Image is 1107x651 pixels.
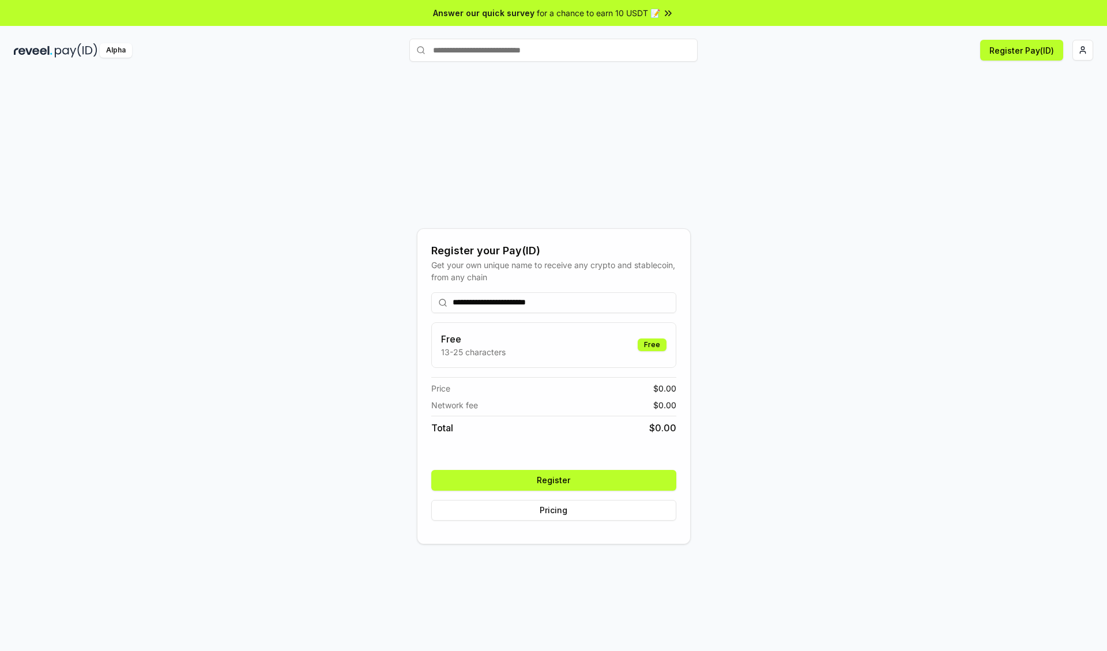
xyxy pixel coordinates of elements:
[537,7,660,19] span: for a chance to earn 10 USDT 📝
[100,43,132,58] div: Alpha
[653,382,676,394] span: $ 0.00
[441,346,506,358] p: 13-25 characters
[431,399,478,411] span: Network fee
[14,43,52,58] img: reveel_dark
[431,259,676,283] div: Get your own unique name to receive any crypto and stablecoin, from any chain
[441,332,506,346] h3: Free
[431,382,450,394] span: Price
[431,500,676,521] button: Pricing
[431,243,676,259] div: Register your Pay(ID)
[431,470,676,491] button: Register
[980,40,1063,61] button: Register Pay(ID)
[649,421,676,435] span: $ 0.00
[638,338,667,351] div: Free
[431,421,453,435] span: Total
[433,7,534,19] span: Answer our quick survey
[55,43,97,58] img: pay_id
[653,399,676,411] span: $ 0.00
